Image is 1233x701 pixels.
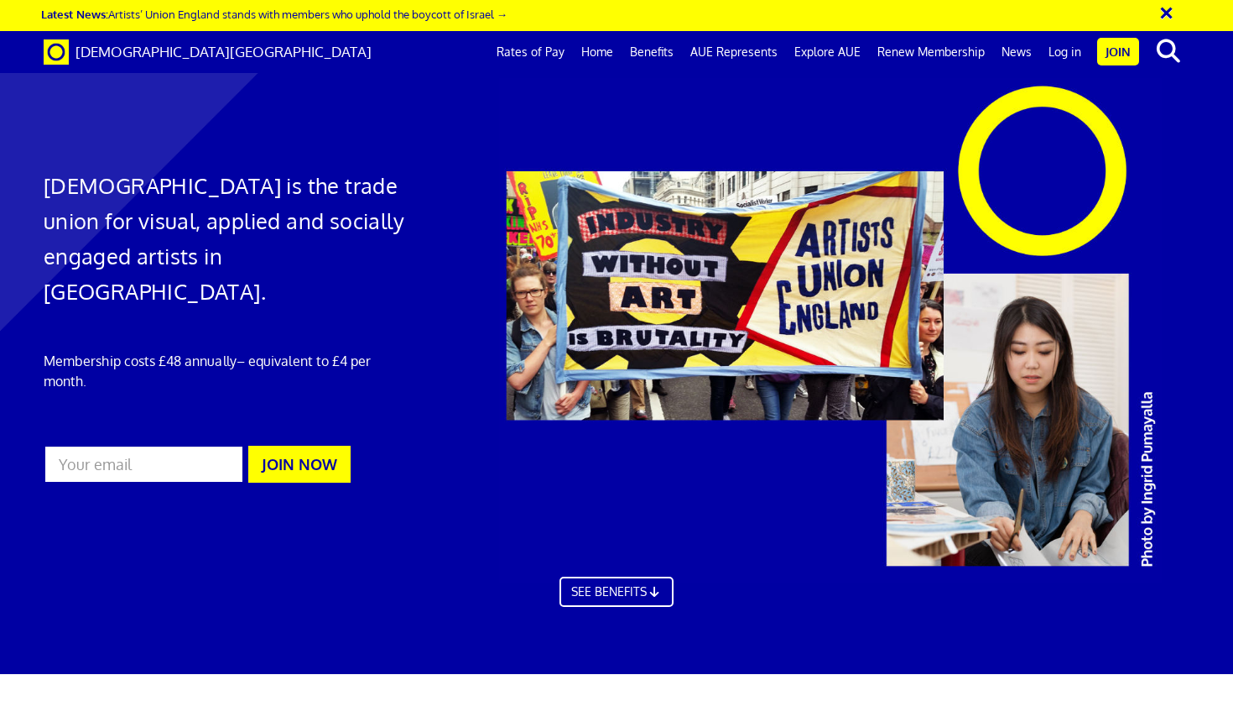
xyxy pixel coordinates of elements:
[41,7,507,21] a: Latest News:Artists’ Union England stands with members who uphold the boycott of Israel →
[1097,38,1139,65] a: Join
[682,31,786,73] a: AUE Represents
[993,31,1040,73] a: News
[488,31,573,73] a: Rates of Pay
[44,445,244,484] input: Your email
[44,168,409,309] h1: [DEMOGRAPHIC_DATA] is the trade union for visual, applied and socially engaged artists in [GEOGRA...
[573,31,622,73] a: Home
[1142,34,1194,69] button: search
[622,31,682,73] a: Benefits
[1040,31,1090,73] a: Log in
[869,31,993,73] a: Renew Membership
[41,7,108,21] strong: Latest News:
[75,43,372,60] span: [DEMOGRAPHIC_DATA][GEOGRAPHIC_DATA]
[248,446,351,483] button: JOIN NOW
[786,31,869,73] a: Explore AUE
[31,31,384,73] a: Brand [DEMOGRAPHIC_DATA][GEOGRAPHIC_DATA]
[559,577,674,607] a: SEE BENEFITS
[44,351,409,391] p: Membership costs £48 annually – equivalent to £4 per month.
